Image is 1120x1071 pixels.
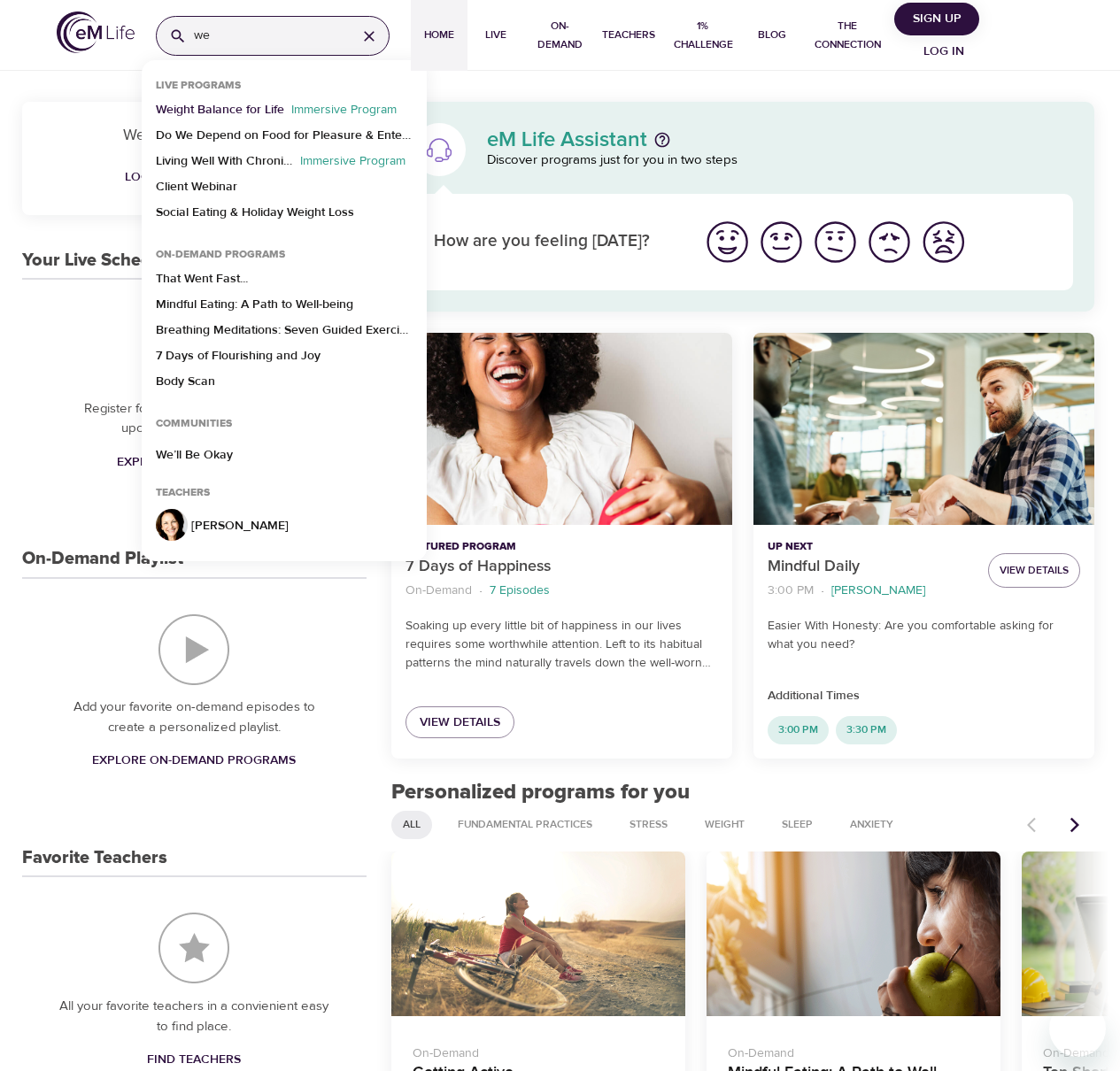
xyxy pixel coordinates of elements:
[901,35,986,68] button: Log in
[434,229,679,255] p: How are you feeling [DATE]?
[406,579,718,603] nav: breadcrumb
[22,549,183,569] h3: On-Demand Playlist
[693,811,756,839] div: Weight
[771,817,823,832] span: Sleep
[392,817,431,832] span: All
[22,848,167,868] h3: Favorite Teachers
[836,716,897,744] div: 3:30 PM
[406,555,718,579] p: 7 Days of Happiness
[839,817,904,832] span: Anxiety
[117,451,271,474] span: Explore Live Programs
[1000,561,1069,580] span: View Details
[919,218,968,266] img: worst
[293,152,413,178] p: Immersive Program
[85,744,303,777] a: Explore On-Demand Programs
[811,218,860,266] img: ok
[768,555,974,579] p: Mindful Daily
[703,218,752,266] img: great
[751,26,793,44] span: Blog
[406,539,718,555] p: Featured Program
[768,579,974,603] nav: breadcrumb
[194,17,343,55] input: Find programs, teachers, etc...
[156,204,354,229] p: Social Eating & Holiday Weight Loss
[831,582,925,600] p: [PERSON_NAME]
[122,166,165,189] span: Login
[191,517,427,535] p: [PERSON_NAME]
[156,101,284,127] p: Weight Balance for Life
[836,722,897,737] span: 3:30 PM
[156,347,321,373] p: 7 Days of Flourishing and Joy
[807,17,887,54] span: The Connection
[754,215,808,269] button: I'm feeling good
[757,218,806,266] img: good
[156,373,215,398] p: Body Scan
[58,399,331,439] p: Register for live programs to see your upcoming schedule here.
[92,750,296,772] span: Explore On-Demand Programs
[1055,805,1094,844] button: Next items
[158,913,229,983] img: Favorite Teachers
[142,79,255,101] div: Live Programs
[901,8,972,30] span: Sign Up
[768,722,829,737] span: 3:00 PM
[707,851,1000,1017] button: Mindful Eating: A Path to Well-being
[487,150,1074,171] p: Discover programs just for you in two steps
[406,582,472,600] p: On-Demand
[1049,1000,1106,1057] iframe: Button to launch messaging window
[391,333,732,525] button: 7 Days of Happiness
[753,333,1094,525] button: Mindful Daily
[808,215,862,269] button: I'm feeling ok
[669,17,736,54] span: 1% Challenge
[768,582,814,600] p: 3:00 PM
[391,851,685,1017] button: Getting Active
[147,1049,241,1071] span: Find Teachers
[768,617,1080,654] p: Easier With Honesty: Are you comfortable asking for what you need?
[618,811,679,839] div: Stress
[821,579,824,603] li: ·
[110,446,278,479] a: Explore Live Programs
[57,12,135,53] img: logo
[838,811,905,839] div: Anxiety
[602,26,655,44] span: Teachers
[490,582,550,600] p: 7 Episodes
[619,817,678,832] span: Stress
[142,417,246,439] div: Communities
[768,687,1080,705] p: Additional Times
[156,446,233,465] p: We’ll Be Okay
[391,780,1095,805] h2: Personalized programs for you
[284,101,404,127] p: Immersive Program
[728,1037,979,1063] p: On-Demand
[908,41,979,63] span: Log in
[156,127,413,152] p: Do We Depend on Food for Pleasure & Entertainment?
[22,250,176,271] h3: Your Live Schedule
[156,270,248,296] p: That Went Fast...
[479,579,483,603] li: ·
[156,296,353,321] p: Mindful Eating: A Path to Well-being
[865,218,914,266] img: bad
[142,486,224,508] div: Teachers
[694,817,755,832] span: Weight
[156,509,188,541] img: Laurie_Weisman-min.jpg
[43,123,345,147] p: Welcome to eM Life!
[406,617,718,673] p: Soaking up every little bit of happiness in our lives requires some worthwhile attention. Left to...
[418,26,460,44] span: Home
[768,716,829,744] div: 3:00 PM
[916,215,970,269] button: I'm feeling worst
[862,215,916,269] button: I'm feeling bad
[894,3,979,35] button: Sign Up
[142,248,299,270] div: On-Demand Programs
[988,553,1080,588] button: View Details
[447,817,603,832] span: Fundamental Practices
[413,1037,664,1063] p: On-Demand
[700,215,754,269] button: I'm feeling great
[58,697,331,737] p: Add your favorite on-demand episodes to create a personalized playlist.
[420,712,500,734] span: View Details
[115,161,172,194] button: Login
[156,178,237,204] p: Client Webinar
[156,152,293,178] p: Living Well With Chronic Pain
[531,17,588,54] span: On-Demand
[391,811,432,839] div: All
[58,997,331,1036] p: All your favorite teachers in a convienient easy to find place.
[156,321,413,347] p: Breathing Meditations: Seven Guided Exercises for Relaxation and Well-being
[446,811,604,839] div: Fundamental Practices
[770,811,824,839] div: Sleep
